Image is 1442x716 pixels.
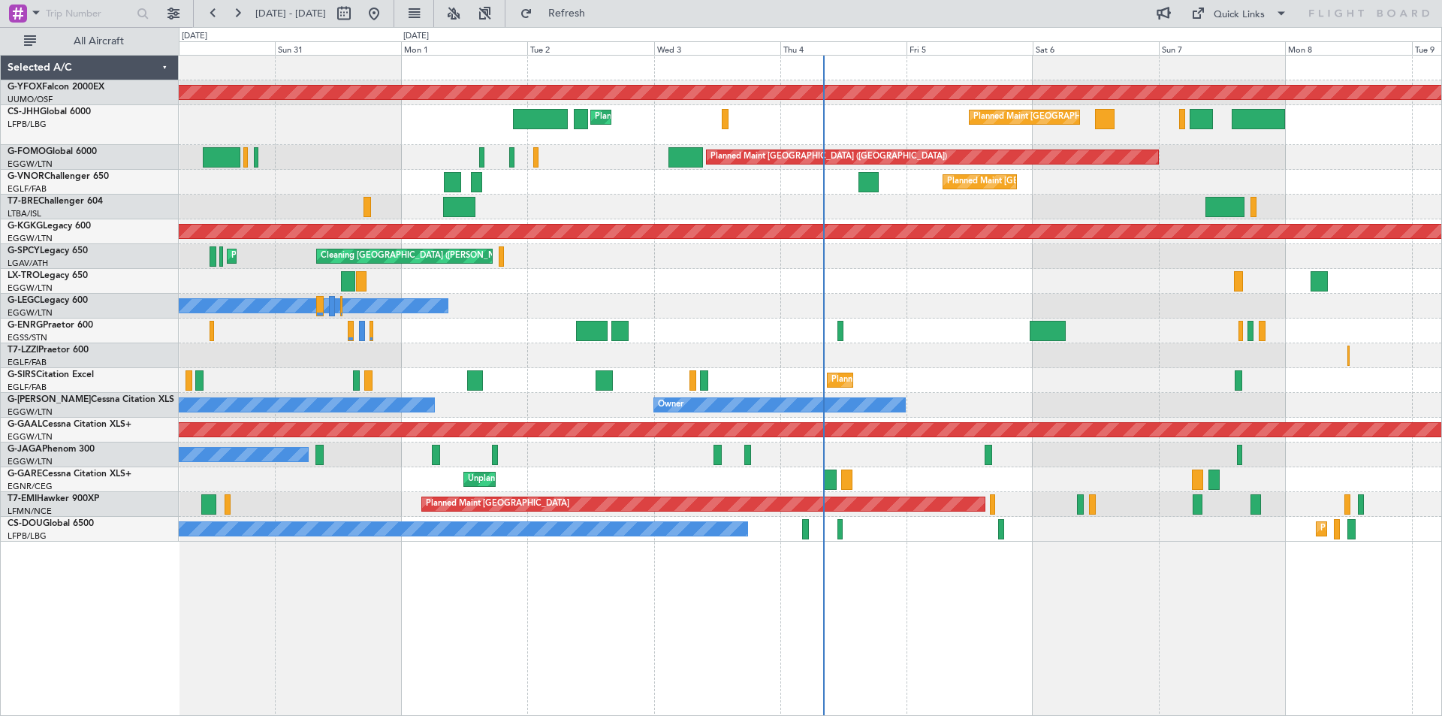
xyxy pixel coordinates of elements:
a: LTBA/ISL [8,208,41,219]
a: EGLF/FAB [8,357,47,368]
a: T7-BREChallenger 604 [8,197,103,206]
div: Planned Maint [GEOGRAPHIC_DATA] ([GEOGRAPHIC_DATA]) [710,146,947,168]
a: EGLF/FAB [8,382,47,393]
span: LX-TRO [8,271,40,280]
a: G-SPCYLegacy 650 [8,246,88,255]
a: G-KGKGLegacy 600 [8,222,91,231]
a: EGLF/FAB [8,183,47,195]
span: CS-JHH [8,107,40,116]
div: Unplanned Maint [PERSON_NAME] [468,468,604,491]
span: G-FOMO [8,147,46,156]
span: G-KGKG [8,222,43,231]
a: G-ENRGPraetor 600 [8,321,93,330]
a: G-YFOXFalcon 2000EX [8,83,104,92]
a: G-JAGAPhenom 300 [8,445,95,454]
a: LFPB/LBG [8,530,47,542]
a: LFMN/NCE [8,506,52,517]
a: T7-EMIHawker 900XP [8,494,99,503]
a: G-SIRSCitation Excel [8,370,94,379]
span: G-SIRS [8,370,36,379]
a: G-VNORChallenger 650 [8,172,109,181]
a: EGNR/CEG [8,481,53,492]
span: T7-LZZI [8,346,38,355]
a: EGGW/LTN [8,307,53,319]
div: Quick Links [1214,8,1265,23]
div: Fri 5 [907,41,1033,55]
a: G-GARECessna Citation XLS+ [8,470,131,479]
a: LGAV/ATH [8,258,48,269]
span: Refresh [535,8,599,19]
div: [DATE] [403,30,429,43]
span: G-GAAL [8,420,42,429]
a: EGGW/LTN [8,233,53,244]
div: Planned Maint [GEOGRAPHIC_DATA] ([GEOGRAPHIC_DATA]) [973,106,1210,128]
a: G-[PERSON_NAME]Cessna Citation XLS [8,395,174,404]
div: Planned Maint [GEOGRAPHIC_DATA] ([GEOGRAPHIC_DATA]) [831,369,1068,391]
div: Thu 4 [780,41,907,55]
a: EGGW/LTN [8,431,53,443]
span: G-GARE [8,470,42,479]
span: All Aircraft [39,36,158,47]
a: LX-TROLegacy 650 [8,271,88,280]
div: Owner [658,394,683,416]
div: Mon 1 [401,41,527,55]
span: T7-BRE [8,197,38,206]
div: Sat 30 [149,41,275,55]
div: Sun 31 [275,41,401,55]
div: [DATE] [182,30,207,43]
div: Wed 3 [654,41,780,55]
a: EGSS/STN [8,332,47,343]
span: CS-DOU [8,519,43,528]
span: G-JAGA [8,445,42,454]
a: EGGW/LTN [8,456,53,467]
span: [DATE] - [DATE] [255,7,326,20]
span: G-LEGC [8,296,40,305]
span: T7-EMI [8,494,37,503]
div: Planned Maint [GEOGRAPHIC_DATA] [426,493,569,515]
button: All Aircraft [17,29,163,53]
span: G-ENRG [8,321,43,330]
div: Sat 6 [1033,41,1159,55]
a: EGGW/LTN [8,282,53,294]
span: G-SPCY [8,246,40,255]
span: G-[PERSON_NAME] [8,395,91,404]
div: Planned Maint [GEOGRAPHIC_DATA] ([GEOGRAPHIC_DATA]) [947,171,1184,193]
div: Mon 8 [1285,41,1411,55]
a: UUMO/OSF [8,94,53,105]
a: T7-LZZIPraetor 600 [8,346,89,355]
a: CS-DOUGlobal 6500 [8,519,94,528]
div: Planned Maint [GEOGRAPHIC_DATA] ([GEOGRAPHIC_DATA]) [595,106,831,128]
span: G-VNOR [8,172,44,181]
a: G-FOMOGlobal 6000 [8,147,97,156]
a: EGGW/LTN [8,406,53,418]
span: G-YFOX [8,83,42,92]
a: EGGW/LTN [8,159,53,170]
button: Quick Links [1184,2,1295,26]
a: LFPB/LBG [8,119,47,130]
button: Refresh [513,2,603,26]
a: G-LEGCLegacy 600 [8,296,88,305]
a: CS-JHHGlobal 6000 [8,107,91,116]
div: Tue 2 [527,41,653,55]
div: Cleaning [GEOGRAPHIC_DATA] ([PERSON_NAME] Intl) [321,245,532,267]
a: G-GAALCessna Citation XLS+ [8,420,131,429]
input: Trip Number [46,2,132,25]
div: Planned Maint Athens ([PERSON_NAME] Intl) [231,245,404,267]
div: Sun 7 [1159,41,1285,55]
